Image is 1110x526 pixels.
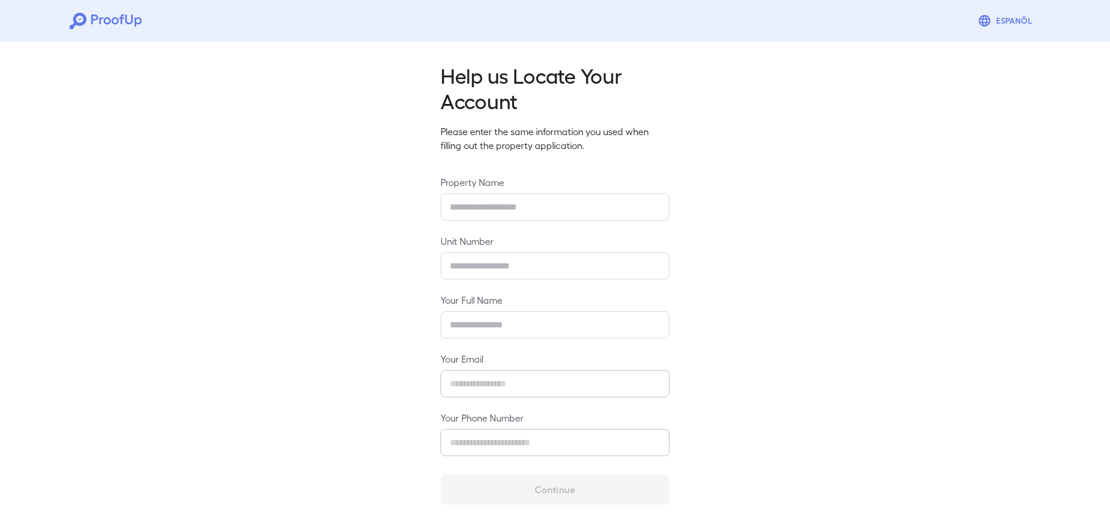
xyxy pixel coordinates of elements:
[441,411,669,424] label: Your Phone Number
[441,234,669,248] label: Unit Number
[973,9,1041,32] button: Espanõl
[441,176,669,189] label: Property Name
[441,125,669,152] p: Please enter the same information you used when filling out the property application.
[441,293,669,307] label: Your Full Name
[441,62,669,113] h2: Help us Locate Your Account
[441,352,669,365] label: Your Email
